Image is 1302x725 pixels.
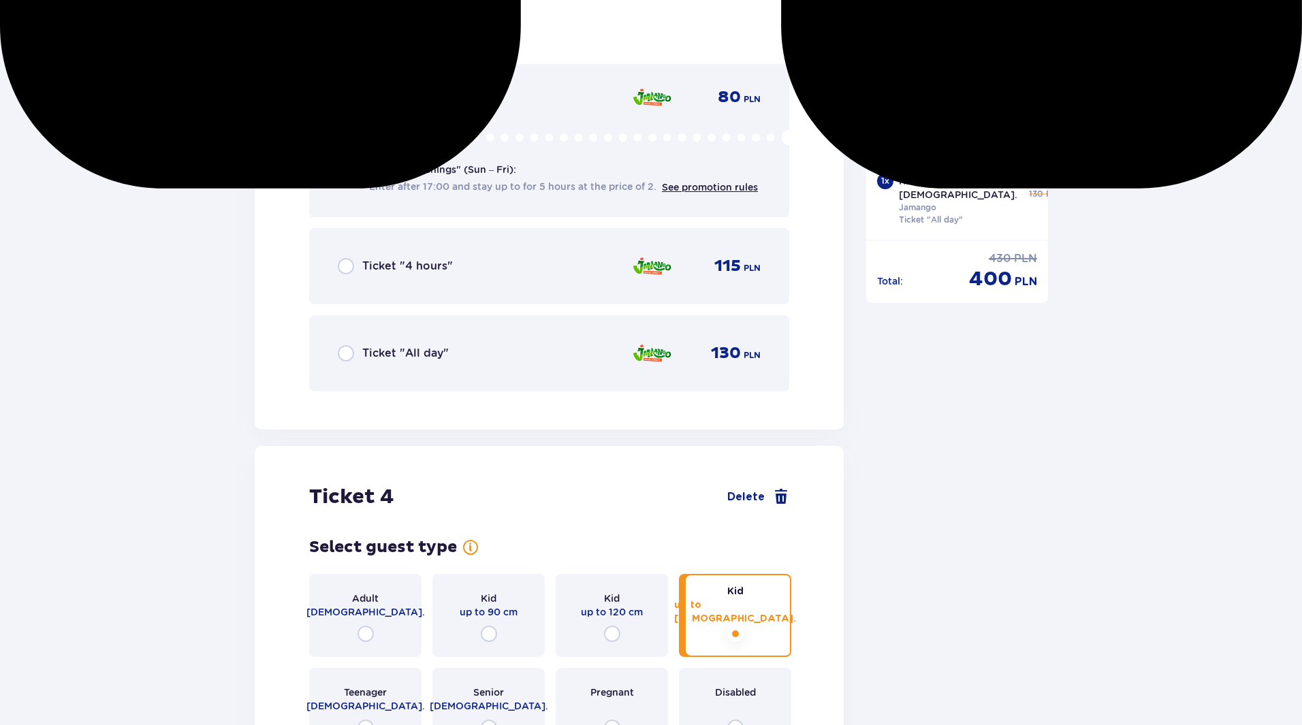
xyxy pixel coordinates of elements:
[430,699,548,713] span: [DEMOGRAPHIC_DATA].
[727,489,789,505] a: Delete
[604,592,620,605] span: Kid
[309,537,457,558] h3: Select guest type
[473,686,504,699] span: Senior
[590,686,634,699] span: Pregnant
[727,585,744,598] span: Kid
[711,343,741,364] span: 130
[581,605,643,619] span: up to 120 cm
[632,339,672,368] img: Jamango
[481,592,496,605] span: Kid
[362,346,449,361] span: Ticket "All day"
[715,686,756,699] span: Disabled
[727,489,765,504] span: Delete
[460,605,518,619] span: up to 90 cm
[744,349,761,361] span: PLN
[306,699,425,713] span: [DEMOGRAPHIC_DATA].
[674,598,796,626] span: up to [DEMOGRAPHIC_DATA].
[344,686,387,699] span: Teenager
[309,484,394,510] h2: Ticket 4
[352,592,379,605] span: Adult
[306,605,425,619] span: [DEMOGRAPHIC_DATA].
